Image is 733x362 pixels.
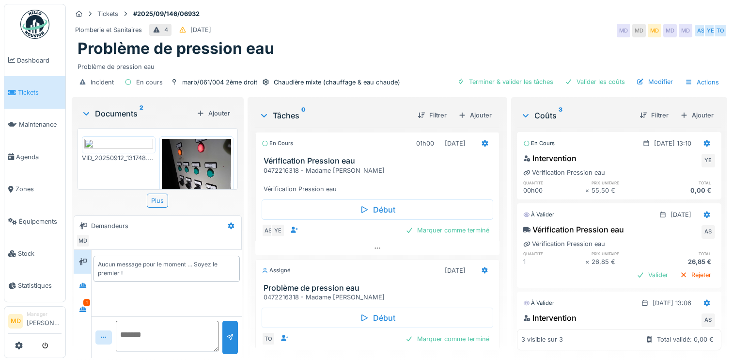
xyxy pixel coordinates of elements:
[274,78,400,87] div: Chaudière mixte (chauffage & eau chaude)
[559,110,562,121] sup: 3
[4,44,65,76] a: Dashboard
[84,139,153,151] img: 7688be84-5687-4a16-a9f8-82abf259cadc-VID_20250912_131748.mp4
[147,194,168,208] div: Plus
[592,250,654,257] h6: prix unitaire
[262,308,493,328] div: Début
[83,299,90,306] div: 1
[140,108,143,119] sup: 2
[694,24,708,37] div: AS
[633,75,677,88] div: Modifier
[648,24,661,37] div: MD
[523,299,554,307] div: À valider
[4,270,65,302] a: Statistiques
[262,139,293,148] div: En cours
[653,250,715,257] h6: total
[702,225,715,239] div: AS
[182,78,257,87] div: marb/061/004 2ème droit
[561,75,629,88] div: Valider les coûts
[262,224,275,237] div: AS
[27,311,62,318] div: Manager
[91,78,114,87] div: Incident
[262,266,291,275] div: Assigné
[636,109,672,122] div: Filtrer
[654,139,691,148] div: [DATE] 13:10
[523,168,605,177] div: Vérification Pression eau
[657,335,714,345] div: Total validé: 0,00 €
[264,166,495,194] div: 0472216318 - Madame [PERSON_NAME] Vérification Pression eau
[402,332,493,346] div: Marquer comme terminé
[402,224,493,237] div: Marquer comme terminé
[676,268,715,281] div: Rejeter
[592,257,654,266] div: 26,85 €
[445,266,466,275] div: [DATE]
[81,108,193,119] div: Documents
[702,154,715,167] div: YE
[264,156,495,165] h3: Vérification Pression eau
[129,9,203,18] strong: #2025/09/146/06932
[414,109,451,122] div: Filtrer
[78,58,721,71] div: Problème de pression eau
[4,141,65,173] a: Agenda
[97,9,118,18] div: Tickets
[262,199,493,220] div: Début
[27,311,62,331] li: [PERSON_NAME]
[262,332,275,346] div: TO
[523,211,554,219] div: À valider
[16,152,62,162] span: Agenda
[264,283,495,293] h3: Problème de pression eau
[162,139,231,231] img: 8frxye6xxczt3ydecf3ayo4ucla8
[653,186,715,195] div: 0,00 €
[8,314,23,329] li: MD
[592,186,654,195] div: 55,50 €
[91,221,128,230] div: Demandeurs
[17,56,62,65] span: Dashboard
[454,109,496,122] div: Ajouter
[633,268,672,281] div: Valider
[82,153,156,163] div: VID_20250912_131748.mp4
[78,39,274,58] h1: Problème de pression eau
[714,24,727,37] div: TO
[190,25,211,34] div: [DATE]
[523,152,577,164] div: Intervention
[521,110,632,121] div: Coûts
[4,237,65,269] a: Stock
[521,335,563,345] div: 3 visible sur 3
[18,281,62,290] span: Statistiques
[264,293,495,302] div: 0472216318 - Madame [PERSON_NAME]
[4,173,65,205] a: Zones
[98,260,235,278] div: Aucun message pour le moment … Soyez le premier !
[19,120,62,129] span: Maintenance
[592,180,654,186] h6: prix unitaire
[4,76,65,108] a: Tickets
[653,257,715,266] div: 26,85 €
[271,224,285,237] div: YE
[702,313,715,327] div: AS
[416,139,434,148] div: 01h00
[164,25,168,34] div: 4
[663,24,677,37] div: MD
[16,184,62,194] span: Zones
[523,186,585,195] div: 00h00
[136,78,163,87] div: En cours
[523,312,577,324] div: Intervention
[4,205,65,237] a: Équipements
[76,234,90,247] div: MD
[704,24,717,37] div: YE
[523,328,605,337] div: Vérification Pression eau
[671,210,691,219] div: [DATE]
[453,75,557,88] div: Terminer & valider les tâches
[523,224,624,235] div: Vérification Pression eau
[20,10,49,39] img: Badge_color-CXgf-gQk.svg
[523,139,555,148] div: En cours
[19,217,62,226] span: Équipements
[523,180,585,186] h6: quantité
[617,24,630,37] div: MD
[585,186,592,195] div: ×
[585,257,592,266] div: ×
[679,24,692,37] div: MD
[632,24,646,37] div: MD
[301,110,306,121] sup: 0
[523,250,585,257] h6: quantité
[653,180,715,186] h6: total
[653,298,691,308] div: [DATE] 13:06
